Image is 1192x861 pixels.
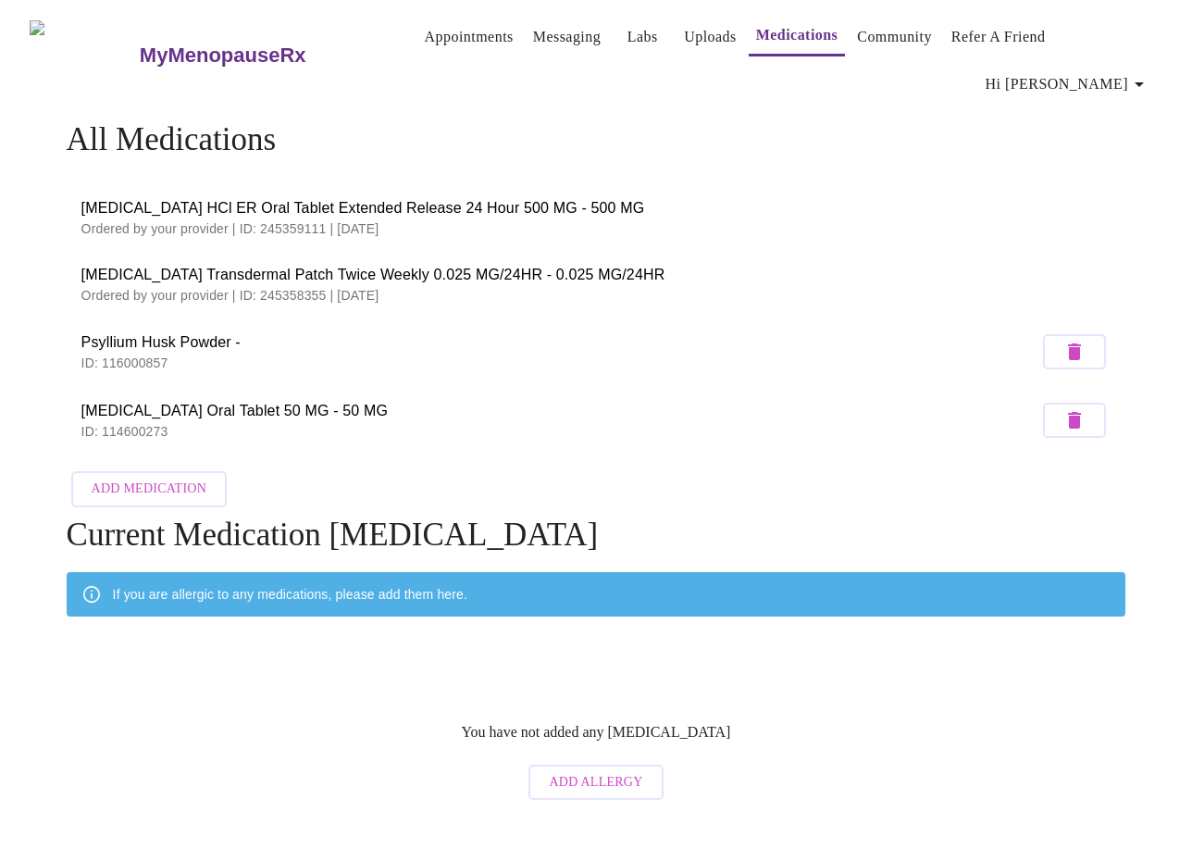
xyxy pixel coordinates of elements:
[627,24,658,50] a: Labs
[71,471,227,507] button: Add Medication
[81,400,1039,422] span: [MEDICAL_DATA] Oral Tablet 50 MG - 50 MG
[677,19,744,56] button: Uploads
[140,44,306,68] h3: MyMenopauseRx
[81,197,1111,219] span: [MEDICAL_DATA] HCl ER Oral Tablet Extended Release 24 Hour 500 MG - 500 MG
[533,24,601,50] a: Messaging
[526,19,608,56] button: Messaging
[113,578,467,611] div: If you are allergic to any medications, please add them here.
[850,19,939,56] button: Community
[986,71,1150,97] span: Hi [PERSON_NAME]
[549,771,642,794] span: Add Allergy
[462,724,731,741] p: You have not added any [MEDICAL_DATA]
[684,24,737,50] a: Uploads
[951,24,1046,50] a: Refer a Friend
[978,66,1158,103] button: Hi [PERSON_NAME]
[92,478,206,501] span: Add Medication
[81,354,1039,372] p: ID: 116000857
[749,17,846,56] button: Medications
[81,264,1111,286] span: [MEDICAL_DATA] Transdermal Patch Twice Weekly 0.025 MG/24HR - 0.025 MG/24HR
[417,19,521,56] button: Appointments
[857,24,932,50] a: Community
[30,20,137,90] img: MyMenopauseRx Logo
[137,23,379,88] a: MyMenopauseRx
[613,19,672,56] button: Labs
[756,22,838,48] a: Medications
[425,24,514,50] a: Appointments
[944,19,1053,56] button: Refer a Friend
[67,517,1126,554] h4: Current Medication [MEDICAL_DATA]
[67,121,1126,158] h4: All Medications
[81,219,1111,238] p: Ordered by your provider | ID: 245359111 | [DATE]
[81,331,1039,354] span: Psyllium Husk Powder -
[528,765,663,801] button: Add Allergy
[81,286,1111,305] p: Ordered by your provider | ID: 245358355 | [DATE]
[81,422,1039,441] p: ID: 114600273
